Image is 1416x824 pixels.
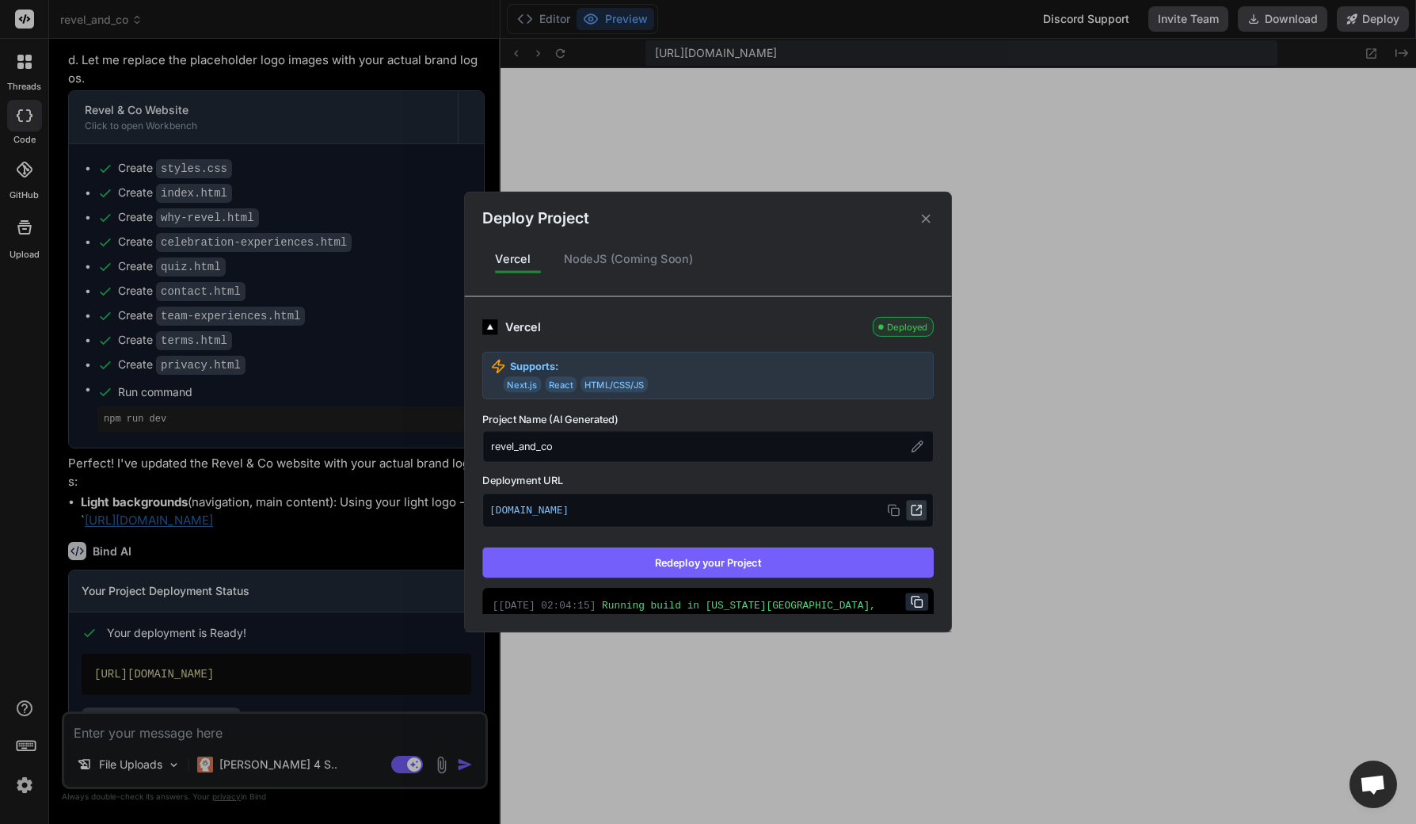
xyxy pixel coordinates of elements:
[489,500,927,521] p: [DOMAIN_NAME]
[580,376,648,392] span: HTML/CSS/JS
[482,473,934,488] label: Deployment URL
[906,500,927,521] button: Open in new tab
[482,412,934,427] label: Project Name (AI Generated)
[482,208,588,231] h2: Deploy Project
[551,242,706,276] div: NodeJS (Coming Soon)
[884,500,904,521] button: Copy URL
[906,593,929,611] button: Copy URL
[482,547,934,578] button: Redeploy your Project
[504,376,542,392] span: Next.js
[493,598,923,628] div: Running build in [US_STATE][GEOGRAPHIC_DATA], [GEOGRAPHIC_DATA] (East) – iad1
[493,601,596,612] span: [ [DATE] 02:04:15 ]
[545,376,577,392] span: React
[482,242,543,276] div: Vercel
[482,319,497,334] img: logo
[1349,761,1397,808] div: Open chat
[873,317,934,337] div: Deployed
[482,431,934,463] div: revel_and_co
[505,319,865,336] div: Vercel
[510,359,559,374] strong: Supports:
[908,438,926,456] button: Edit project name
